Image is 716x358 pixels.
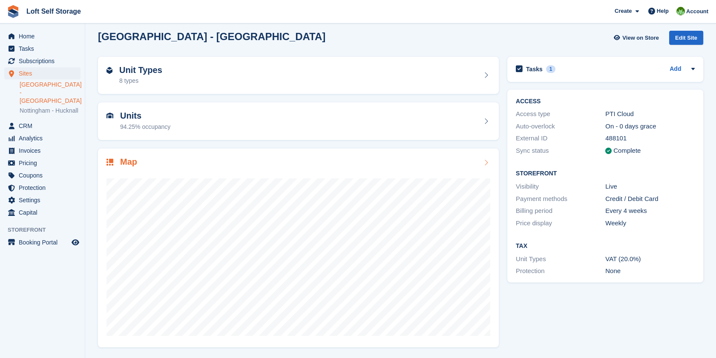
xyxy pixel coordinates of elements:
h2: Unit Types [119,65,162,75]
a: menu [4,43,81,55]
span: Sites [19,67,70,79]
a: menu [4,120,81,132]
div: 1 [546,65,556,73]
h2: Units [120,111,170,121]
img: unit-type-icn-2b2737a686de81e16bb02015468b77c625bbabd49415b5ef34ead5e3b44a266d.svg [106,67,112,74]
a: menu [4,182,81,194]
span: Capital [19,207,70,218]
span: Coupons [19,169,70,181]
a: Map [98,148,499,348]
div: Protection [516,266,605,276]
a: menu [4,67,81,79]
span: Settings [19,194,70,206]
span: Account [686,7,708,16]
div: Complete [613,146,641,156]
h2: Map [120,157,137,167]
div: Access type [516,109,605,119]
img: James Johnson [676,7,685,15]
div: Edit Site [669,31,703,45]
div: 8 types [119,76,162,85]
h2: Storefront [516,170,695,177]
span: Subscriptions [19,55,70,67]
a: menu [4,55,81,67]
a: menu [4,132,81,144]
span: Invoices [19,145,70,157]
h2: Tax [516,243,695,250]
div: Visibility [516,182,605,192]
h2: [GEOGRAPHIC_DATA] - [GEOGRAPHIC_DATA] [98,31,325,42]
a: Unit Types 8 types [98,57,499,94]
span: Storefront [8,226,85,234]
div: Price display [516,218,605,228]
span: CRM [19,120,70,132]
h2: Tasks [526,65,543,73]
img: stora-icon-8386f47178a22dfd0bd8f6a31ec36ba5ce8667c1dd55bd0f319d3a0aa187defe.svg [7,5,20,18]
a: menu [4,194,81,206]
span: Tasks [19,43,70,55]
div: Unit Types [516,254,605,264]
div: Credit / Debit Card [605,194,695,204]
div: Payment methods [516,194,605,204]
span: Analytics [19,132,70,144]
a: Loft Self Storage [23,4,84,18]
div: Every 4 weeks [605,206,695,216]
span: View on Store [622,34,659,42]
div: Billing period [516,206,605,216]
span: Help [657,7,669,15]
span: Pricing [19,157,70,169]
a: menu [4,236,81,248]
a: Edit Site [669,31,703,48]
a: Add [670,64,681,74]
div: VAT (20.0%) [605,254,695,264]
div: Live [605,182,695,192]
div: 488101 [605,134,695,143]
span: Protection [19,182,70,194]
a: Preview store [70,237,81,247]
a: menu [4,145,81,157]
span: Booking Portal [19,236,70,248]
img: map-icn-33ee37083ee616e46c38cad1a60f524a97daa1e2b2c8c0bc3eb3415660979fc1.svg [106,159,113,166]
a: menu [4,169,81,181]
div: On - 0 days grace [605,122,695,131]
span: Create [615,7,632,15]
h2: ACCESS [516,98,695,105]
span: Home [19,30,70,42]
div: Auto-overlock [516,122,605,131]
a: Units 94.25% occupancy [98,102,499,140]
a: menu [4,30,81,42]
a: menu [4,157,81,169]
div: PTI Cloud [605,109,695,119]
a: [GEOGRAPHIC_DATA] - [GEOGRAPHIC_DATA] [20,81,81,105]
div: Weekly [605,218,695,228]
div: None [605,266,695,276]
a: menu [4,207,81,218]
a: View on Store [612,31,662,45]
div: 94.25% occupancy [120,122,170,131]
a: Nottingham - Hucknall [20,107,81,115]
div: Sync status [516,146,605,156]
img: unit-icn-7be61d7bf1b0ce9d3e12c5938cc71ed9869f7b940bace4675aadf7bd6d80202e.svg [106,113,113,119]
div: External ID [516,134,605,143]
